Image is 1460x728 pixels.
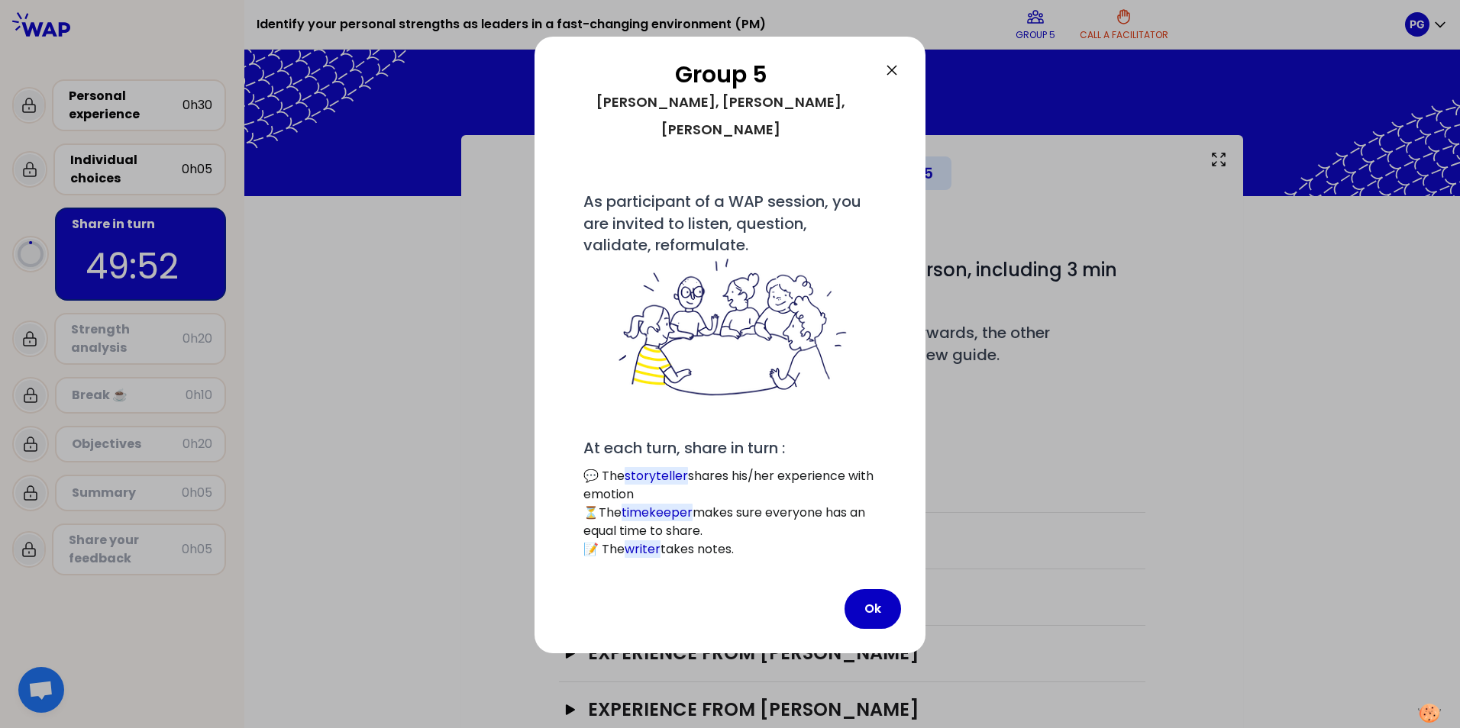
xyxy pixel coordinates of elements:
[845,589,901,629] button: Ok
[583,191,877,401] span: As participant of a WAP session, you are invited to listen, question, validate, reformulate.
[583,467,877,504] p: 💬 The shares his/her experience with emotion
[625,540,661,558] mark: writer
[583,504,877,540] p: ⏳The makes sure everyone has an equal time to share.
[559,89,883,143] div: [PERSON_NAME], [PERSON_NAME], [PERSON_NAME]
[583,437,785,459] span: At each turn, share in turn :
[559,61,883,89] h2: Group 5
[625,467,688,485] mark: storyteller
[610,256,850,401] img: filesOfInstructions%2Fbienvenue%20dans%20votre%20groupe%20-%20petit.png
[622,504,693,521] mark: timekeeper
[583,540,877,559] p: 📝 The takes notes.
